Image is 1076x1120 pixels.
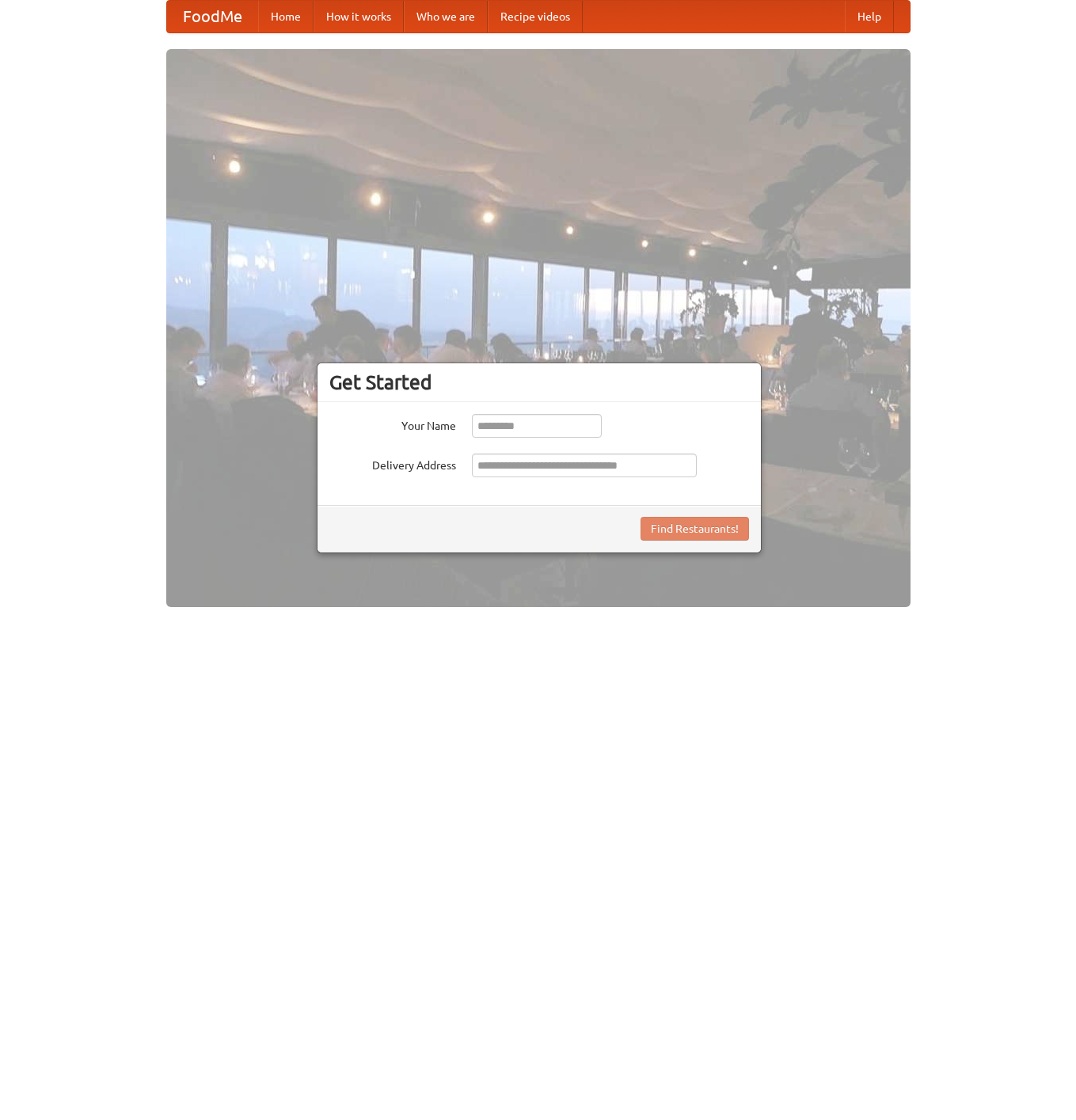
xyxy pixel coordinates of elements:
[258,1,314,32] a: Home
[329,414,456,434] label: Your Name
[488,1,583,32] a: Recipe videos
[845,1,894,32] a: Help
[641,517,749,541] button: Find Restaurants!
[329,454,456,473] label: Delivery Address
[167,1,258,32] a: FoodMe
[314,1,404,32] a: How it works
[329,370,749,394] h3: Get Started
[404,1,488,32] a: Who we are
